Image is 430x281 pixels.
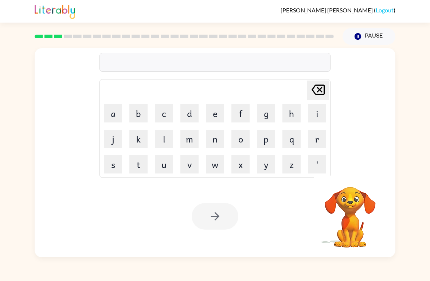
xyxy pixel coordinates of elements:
button: o [231,130,250,148]
span: [PERSON_NAME] [PERSON_NAME] [281,7,374,13]
button: c [155,104,173,122]
button: h [282,104,301,122]
button: q [282,130,301,148]
button: r [308,130,326,148]
button: z [282,155,301,173]
button: a [104,104,122,122]
button: w [206,155,224,173]
button: k [129,130,148,148]
button: t [129,155,148,173]
img: Literably [35,3,75,19]
button: b [129,104,148,122]
button: e [206,104,224,122]
video: Your browser must support playing .mp4 files to use Literably. Please try using another browser. [314,176,387,249]
button: l [155,130,173,148]
button: f [231,104,250,122]
button: u [155,155,173,173]
button: g [257,104,275,122]
button: i [308,104,326,122]
button: y [257,155,275,173]
button: j [104,130,122,148]
a: Logout [376,7,394,13]
button: Pause [343,28,395,45]
button: x [231,155,250,173]
div: ( ) [281,7,395,13]
button: m [180,130,199,148]
button: n [206,130,224,148]
button: v [180,155,199,173]
button: p [257,130,275,148]
button: s [104,155,122,173]
button: ' [308,155,326,173]
button: d [180,104,199,122]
